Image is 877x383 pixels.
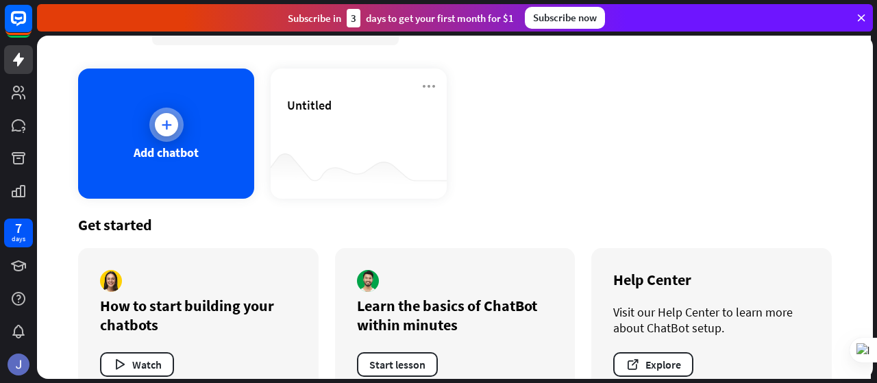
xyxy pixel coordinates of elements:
button: Watch [100,352,174,377]
div: Help Center [613,270,810,289]
div: Visit our Help Center to learn more about ChatBot setup. [613,304,810,336]
div: Learn the basics of ChatBot within minutes [357,296,554,334]
a: 7 days [4,219,33,247]
div: Subscribe in days to get your first month for $1 [288,9,514,27]
button: Open LiveChat chat widget [11,5,52,47]
img: author [357,270,379,292]
span: Untitled [287,97,332,113]
div: 3 [347,9,360,27]
div: How to start building your chatbots [100,296,297,334]
button: Explore [613,352,693,377]
button: Start lesson [357,352,438,377]
div: Add chatbot [134,145,199,160]
div: days [12,234,25,244]
div: Subscribe now [525,7,605,29]
img: author [100,270,122,292]
div: Get started [78,215,832,234]
div: 7 [15,222,22,234]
